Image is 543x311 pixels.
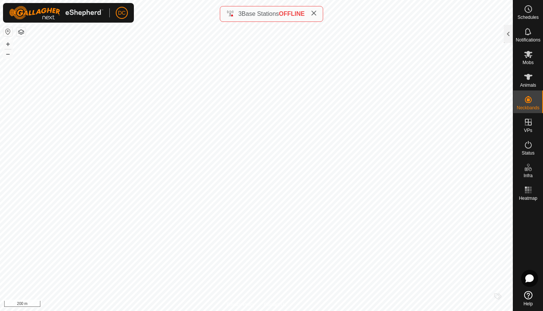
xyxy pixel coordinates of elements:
button: Reset Map [3,27,12,36]
span: Mobs [523,60,534,65]
a: Contact Us [264,301,286,308]
span: Heatmap [519,196,537,201]
span: 3 [238,11,242,17]
button: – [3,49,12,58]
span: Animals [520,83,536,87]
span: Schedules [517,15,538,20]
a: Privacy Policy [227,301,255,308]
span: OFFLINE [279,11,305,17]
span: Status [522,151,534,155]
span: Notifications [516,38,540,42]
span: Help [523,302,533,306]
span: Neckbands [517,106,539,110]
button: Map Layers [17,28,26,37]
img: Gallagher Logo [9,6,103,20]
span: Base Stations [242,11,279,17]
span: DC [118,9,126,17]
span: VPs [524,128,532,133]
button: + [3,40,12,49]
a: Help [513,288,543,309]
span: Infra [523,173,532,178]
